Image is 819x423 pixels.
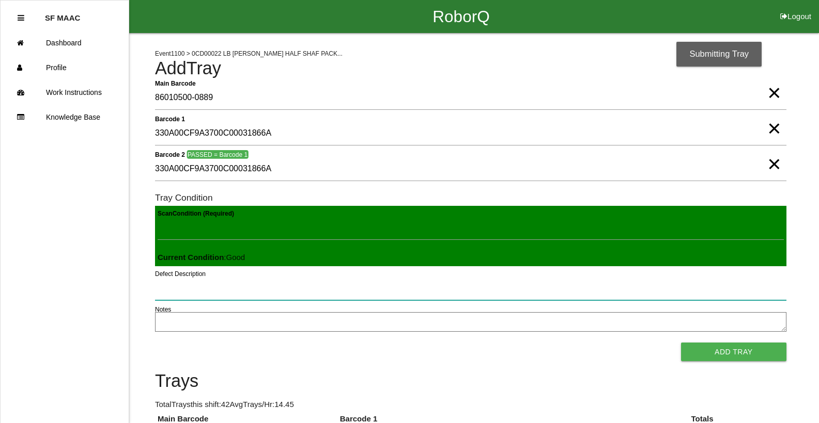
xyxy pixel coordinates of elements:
h4: Trays [155,371,786,391]
input: Required [155,86,786,110]
div: Submitting Tray [676,42,762,67]
p: Total Trays this shift: 42 Avg Trays /Hr: 14.45 [155,399,786,411]
a: Knowledge Base [1,105,129,129]
b: Current Condition [158,253,224,262]
span: Clear Input [767,108,781,128]
a: Dashboard [1,30,129,55]
label: Defect Description [155,269,206,279]
label: Notes [155,305,171,314]
p: SF MAAC [45,6,80,22]
span: Event 1100 > 0CD00022 LB [PERSON_NAME] HALF SHAF PACK... [155,50,343,57]
b: Barcode 1 [155,115,185,122]
a: Profile [1,55,129,80]
h4: Add Tray [155,59,786,78]
a: Work Instructions [1,80,129,105]
span: Clear Input [767,72,781,93]
span: : Good [158,253,245,262]
button: Add Tray [681,343,786,361]
h6: Tray Condition [155,193,786,203]
span: Clear Input [767,143,781,164]
b: Scan Condition (Required) [158,210,234,217]
div: Close [18,6,24,30]
b: Barcode 2 [155,151,185,158]
b: Main Barcode [155,79,196,87]
span: PASSED = Barcode 1 [187,150,248,159]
